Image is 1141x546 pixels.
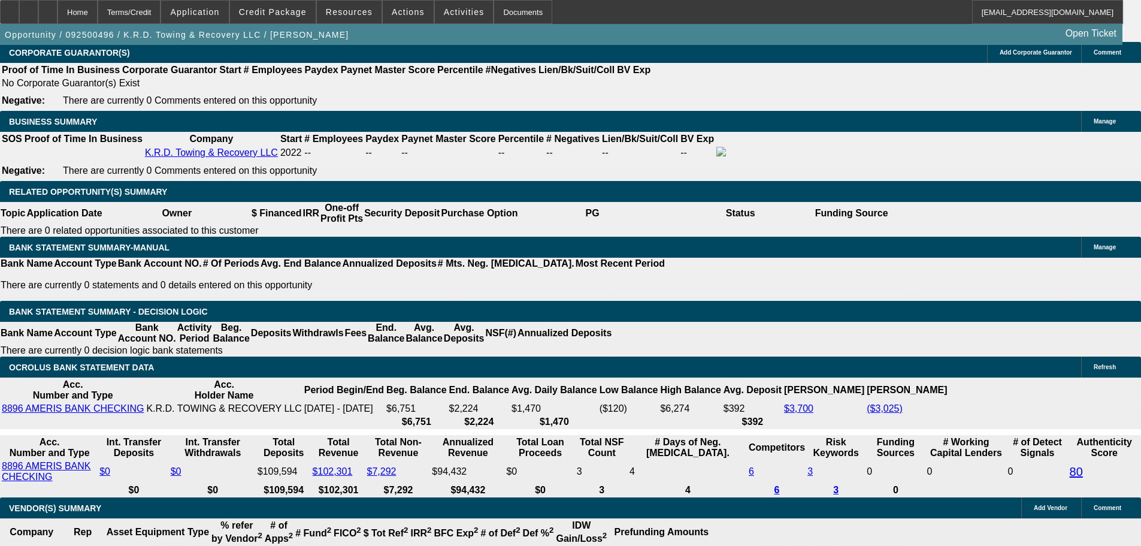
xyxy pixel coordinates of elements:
[327,526,331,535] sup: 2
[518,202,666,225] th: PG
[431,436,504,459] th: Annualized Revenue
[1061,23,1121,44] a: Open Ticket
[815,202,889,225] th: Funding Source
[659,403,721,415] td: $6,274
[1000,49,1072,56] span: Add Corporate Guarantor
[576,484,628,496] th: 3
[367,466,397,476] a: $7,292
[341,258,437,270] th: Annualized Deposits
[386,403,447,415] td: $6,751
[431,484,504,496] th: $94,432
[367,436,431,459] th: Total Non-Revenue
[435,1,494,23] button: Activities
[26,202,102,225] th: Application Date
[659,379,721,402] th: High Balance
[74,527,92,537] b: Rep
[427,526,431,535] sup: 2
[401,134,495,144] b: Paynet Master Score
[866,436,925,459] th: Funding Sources
[304,403,385,415] td: [DATE] - [DATE]
[498,134,544,144] b: Percentile
[367,322,405,345] th: End. Balance
[170,484,256,496] th: $0
[602,134,678,144] b: Lien/Bk/Suit/Coll
[244,65,302,75] b: # Employees
[556,520,607,544] b: IDW Gain/Loss
[1094,364,1116,370] span: Refresh
[313,466,353,476] a: $102,301
[312,436,365,459] th: Total Revenue
[334,528,361,538] b: FICO
[485,322,517,345] th: NSF(#)
[617,65,650,75] b: BV Exp
[367,484,431,496] th: $7,292
[99,484,169,496] th: $0
[317,1,382,23] button: Resources
[122,65,217,75] b: Corporate Guarantor
[629,484,747,496] th: 4
[9,363,154,372] span: OCROLUS BANK STATEMENT DATA
[506,436,574,459] th: Total Loan Proceeds
[1007,436,1068,459] th: # of Detect Signals
[437,258,575,270] th: # Mts. Neg. [MEDICAL_DATA].
[326,7,373,17] span: Resources
[63,165,317,176] span: There are currently 0 Comments entered on this opportunity
[410,528,431,538] b: IRR
[498,147,544,158] div: --
[302,202,320,225] th: IRR
[305,65,338,75] b: Paydex
[295,528,331,538] b: # Fund
[1069,436,1140,459] th: Authenticity Score
[365,134,399,144] b: Paydex
[258,531,262,540] sup: 2
[807,466,813,476] a: 3
[599,403,659,415] td: ($120)
[511,379,598,402] th: Avg. Daily Balance
[748,436,806,459] th: Competitors
[189,134,233,144] b: Company
[161,1,228,23] button: Application
[546,134,600,144] b: # Negatives
[927,466,932,476] span: 0
[629,436,747,459] th: # Days of Neg. [MEDICAL_DATA].
[1,64,120,76] th: Proof of Time In Business
[538,65,615,75] b: Lien/Bk/Suit/Coll
[549,526,553,535] sup: 2
[177,322,213,345] th: Activity Period
[601,146,679,159] td: --
[1,280,665,291] p: There are currently 0 statements and 0 details entered on this opportunity
[443,322,485,345] th: Avg. Deposits
[615,527,709,537] b: Prefunding Amounts
[53,258,117,270] th: Account Type
[202,258,260,270] th: # Of Periods
[1,133,23,145] th: SOS
[723,403,782,415] td: $392
[9,117,97,126] span: BUSINESS SUMMARY
[99,436,169,459] th: Int. Transfer Deposits
[405,322,443,345] th: Avg. Balance
[344,322,367,345] th: Fees
[146,403,302,415] td: K.R.D. TOWING & RECOVERY LLC
[117,258,202,270] th: Bank Account NO.
[667,202,815,225] th: Status
[576,436,628,459] th: Sum of the Total NSF Count and Total Overdraft Fee Count from Ocrolus
[211,520,262,544] b: % refer by Vendor
[292,322,344,345] th: Withdrawls
[341,65,435,75] b: Paynet Master Score
[1007,460,1068,483] td: 0
[546,147,600,158] div: --
[723,416,782,428] th: $392
[1,436,98,459] th: Acc. Number and Type
[680,134,714,144] b: BV Exp
[866,460,925,483] td: 0
[1094,244,1116,251] span: Manage
[867,403,903,414] a: ($3,025)
[2,95,45,105] b: Negative:
[53,322,117,345] th: Account Type
[516,526,520,535] sup: 2
[449,379,510,402] th: End. Balance
[783,379,865,402] th: [PERSON_NAME]
[265,520,293,544] b: # of Apps
[1,77,656,89] td: No Corporate Guarantor(s) Exist
[250,322,292,345] th: Deposits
